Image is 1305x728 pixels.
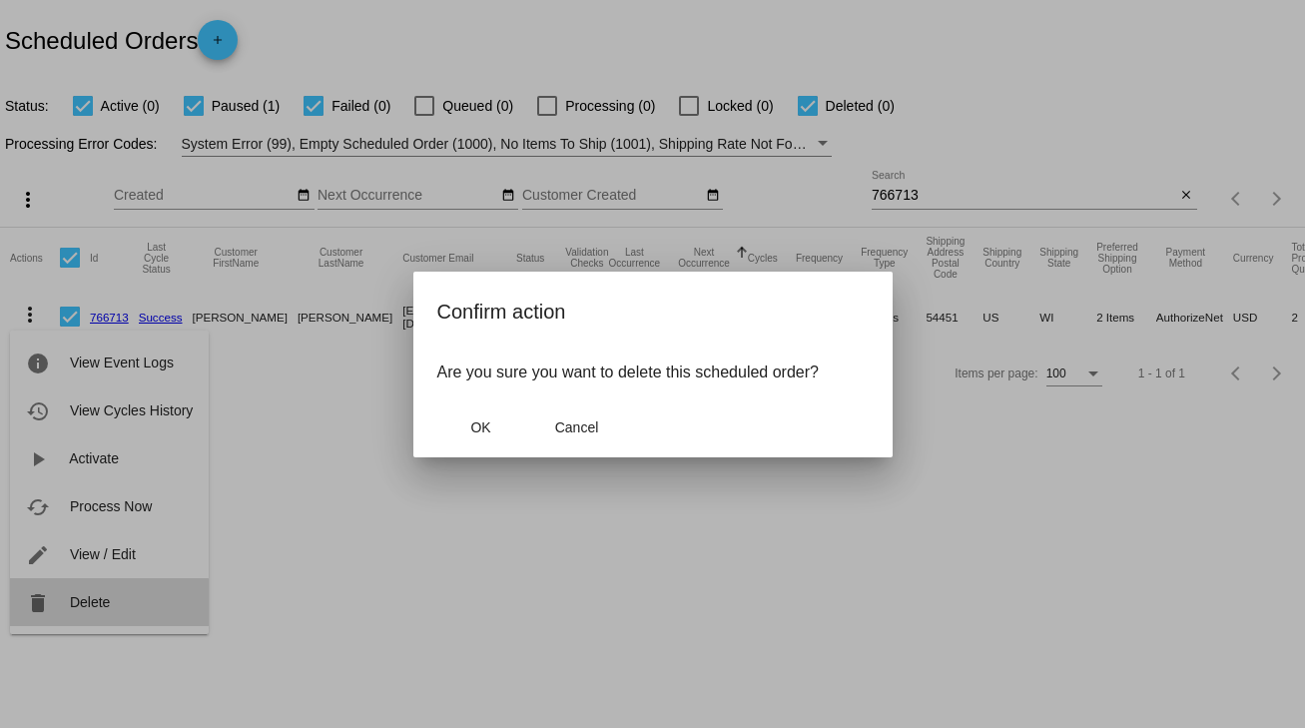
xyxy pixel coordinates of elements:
[437,296,869,328] h2: Confirm action
[533,409,621,445] button: Close dialog
[437,409,525,445] button: Close dialog
[437,364,869,381] p: Are you sure you want to delete this scheduled order?
[470,419,490,435] span: OK
[555,419,599,435] span: Cancel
